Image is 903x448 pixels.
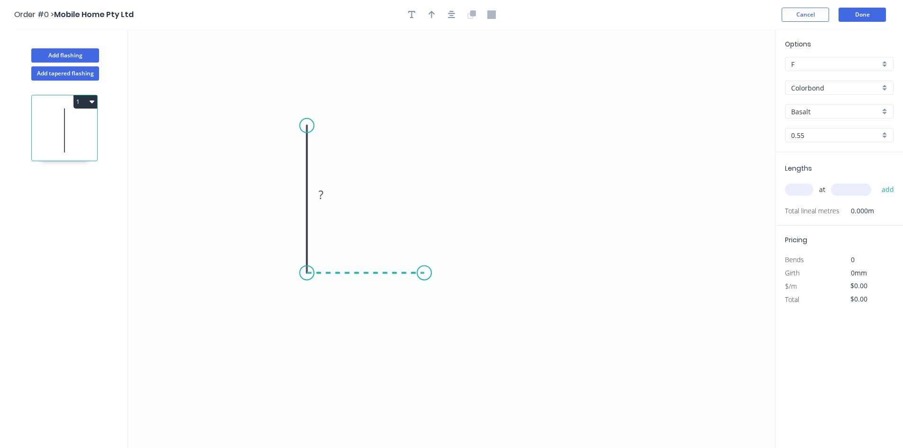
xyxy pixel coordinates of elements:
[128,29,775,448] svg: 0
[791,83,880,93] input: Material
[54,9,134,20] span: Mobile Home Pty Ltd
[73,95,97,109] button: 1
[785,295,799,304] span: Total
[785,204,839,218] span: Total lineal metres
[14,9,54,20] span: Order #0 >
[791,59,880,69] input: Price level
[877,182,899,198] button: add
[785,39,811,49] span: Options
[851,255,855,264] span: 0
[839,204,874,218] span: 0.000m
[785,164,812,173] span: Lengths
[819,183,825,196] span: at
[319,187,323,202] tspan: ?
[791,107,880,117] input: Colour
[782,8,829,22] button: Cancel
[31,48,99,63] button: Add flashing
[851,268,867,277] span: 0mm
[785,268,800,277] span: Girth
[785,255,804,264] span: Bends
[785,282,797,291] span: $/m
[791,130,880,140] input: Thickness
[785,235,807,245] span: Pricing
[839,8,886,22] button: Done
[31,66,99,81] button: Add tapered flashing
